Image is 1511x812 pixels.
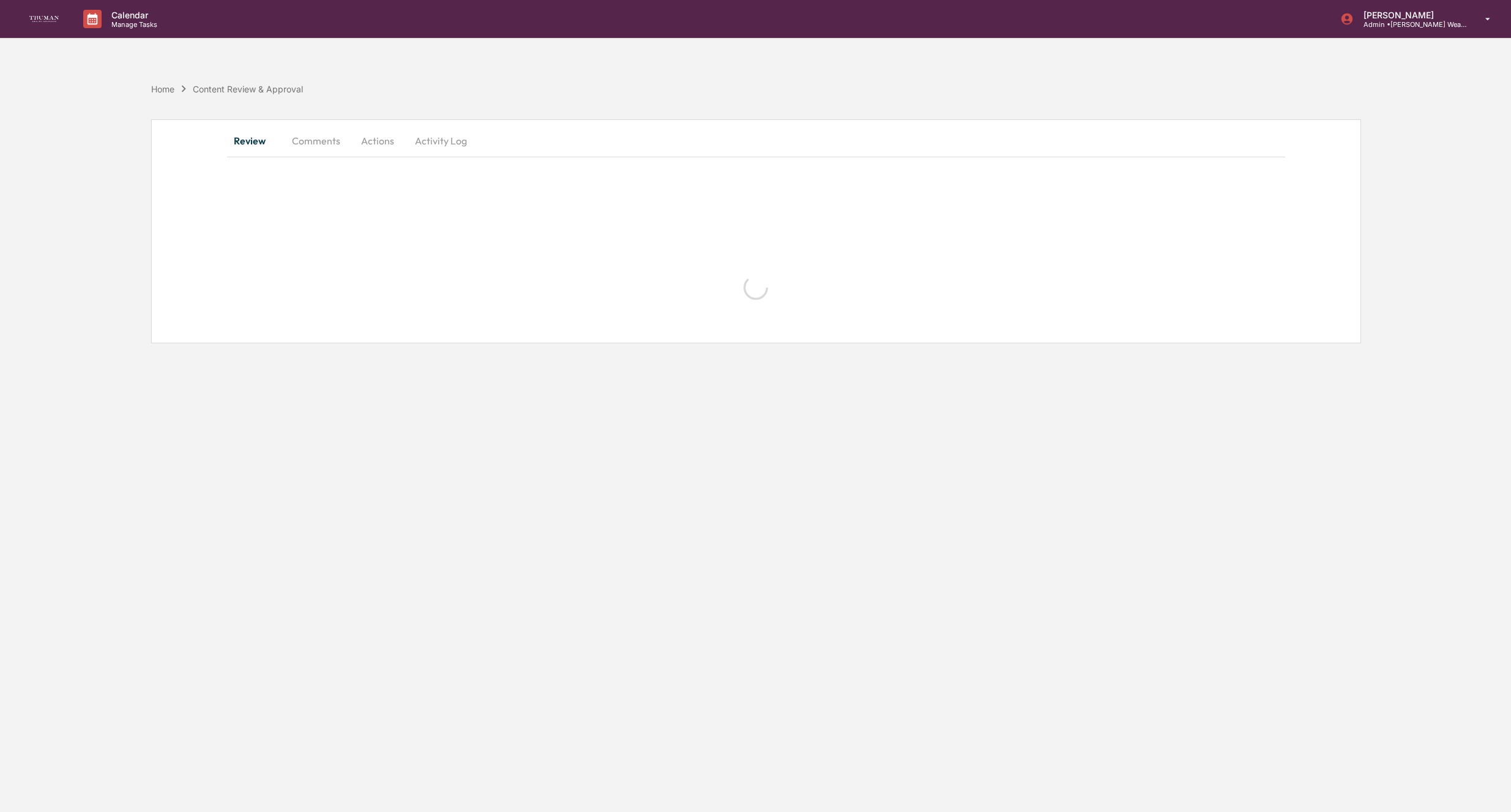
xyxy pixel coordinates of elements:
[282,126,350,155] button: Comments
[102,10,163,20] p: Calendar
[405,126,477,155] button: Activity Log
[102,20,163,29] p: Manage Tasks
[1354,20,1468,29] p: Admin • [PERSON_NAME] Wealth
[350,126,405,155] button: Actions
[1354,10,1468,20] p: [PERSON_NAME]
[227,126,1285,155] div: secondary tabs example
[151,84,174,94] div: Home
[193,84,303,94] div: Content Review & Approval
[227,126,282,155] button: Review
[29,16,59,23] img: logo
